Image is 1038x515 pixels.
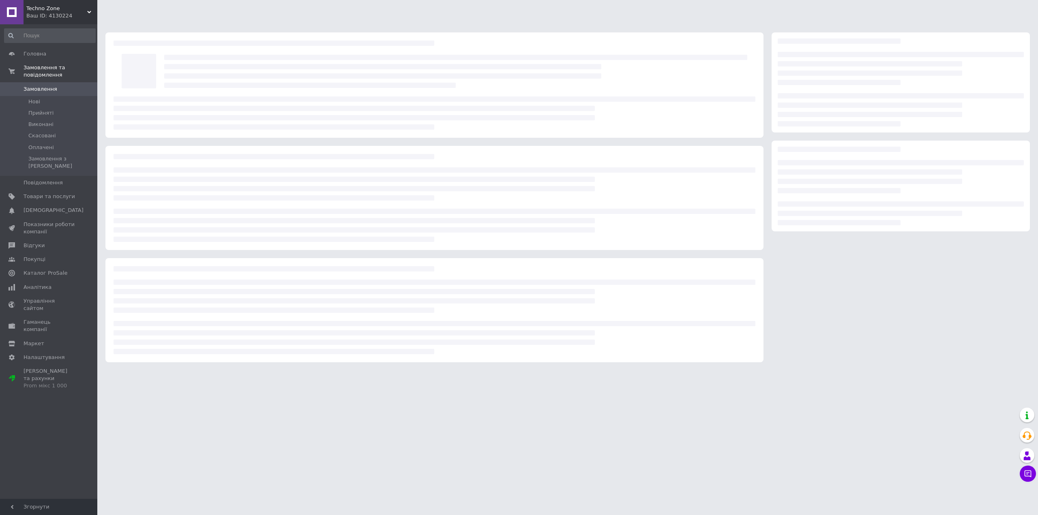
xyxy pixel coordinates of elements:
span: Замовлення та повідомлення [24,64,97,79]
span: [DEMOGRAPHIC_DATA] [24,207,84,214]
span: Оплачені [28,144,54,151]
span: Аналітика [24,284,51,291]
span: Маркет [24,340,44,347]
span: Виконані [28,121,54,128]
span: Показники роботи компанії [24,221,75,235]
span: Techno Zone [26,5,87,12]
span: Каталог ProSale [24,269,67,277]
span: Товари та послуги [24,193,75,200]
div: Prom мікс 1 000 [24,382,75,389]
span: Гаманець компанії [24,318,75,333]
span: Скасовані [28,132,56,139]
span: Головна [24,50,46,58]
span: Управління сайтом [24,297,75,312]
span: Нові [28,98,40,105]
span: Замовлення [24,85,57,93]
span: Замовлення з [PERSON_NAME] [28,155,95,170]
span: Налаштування [24,354,65,361]
span: Відгуки [24,242,45,249]
input: Пошук [4,28,96,43]
span: Повідомлення [24,179,63,186]
span: Покупці [24,256,45,263]
button: Чат з покупцем [1020,466,1036,482]
div: Ваш ID: 4130224 [26,12,97,19]
span: Прийняті [28,109,54,117]
span: [PERSON_NAME] та рахунки [24,368,75,390]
